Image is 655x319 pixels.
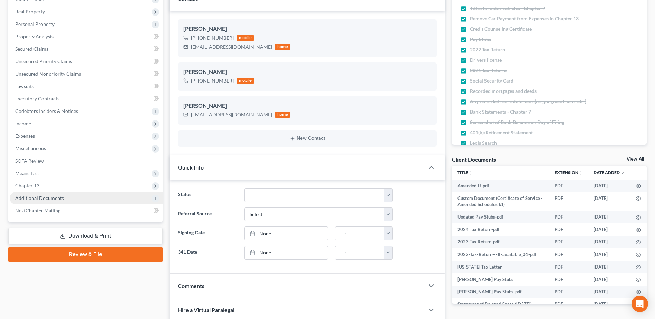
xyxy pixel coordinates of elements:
span: Income [15,120,31,126]
span: Unsecured Nonpriority Claims [15,71,81,77]
td: PDF [549,192,588,211]
div: [PHONE_NUMBER] [191,77,234,84]
a: Executory Contracts [10,93,163,105]
td: Updated Pay Stubs-pdf [452,211,549,223]
td: Custom Document (Certificate of Service - Amended Schedules I/J) [452,192,549,211]
td: [DATE] [588,286,630,298]
td: PDF [549,180,588,192]
td: 2023 Tax Return-pdf [452,236,549,248]
span: Lawsuits [15,83,34,89]
span: Executory Contracts [15,96,59,101]
span: Quick Info [178,164,204,171]
td: Statement of Related Cases ([DATE]) [452,298,549,310]
td: PDF [549,273,588,286]
td: PDF [549,298,588,310]
div: home [275,112,290,118]
a: Download & Print [8,228,163,244]
td: [DATE] [588,223,630,236]
td: PDF [549,248,588,261]
span: Hire a Virtual Paralegal [178,307,234,313]
span: Real Property [15,9,45,14]
span: Unsecured Priority Claims [15,58,72,64]
span: Credit Counseling Certificate [470,26,532,32]
a: Lawsuits [10,80,163,93]
td: [US_STATE] Tax Letter [452,261,549,273]
a: Review & File [8,247,163,262]
a: Property Analysis [10,30,163,43]
div: [EMAIL_ADDRESS][DOMAIN_NAME] [191,111,272,118]
span: Screenshot of Bank Balance on Day of Filing [470,119,564,126]
span: Miscellaneous [15,145,46,151]
td: PDF [549,211,588,223]
td: [DATE] [588,298,630,310]
a: Secured Claims [10,43,163,55]
label: Signing Date [174,226,241,240]
span: Titles to motor vehicles - Chapter 7 [470,5,545,12]
span: SOFA Review [15,158,44,164]
td: [DATE] [588,248,630,261]
a: Extensionunfold_more [555,170,582,175]
span: Any recorded real estate liens (i.e., judgment liens, etc.) [470,98,586,105]
td: [DATE] [588,261,630,273]
td: PDF [549,286,588,298]
span: Codebtors Insiders & Notices [15,108,78,114]
div: mobile [237,35,254,41]
a: None [245,227,328,240]
input: -- : -- [335,246,385,259]
td: [DATE] [588,211,630,223]
td: PDF [549,236,588,248]
i: unfold_more [468,171,472,175]
span: Drivers license [470,57,502,64]
span: Comments [178,282,204,289]
div: [EMAIL_ADDRESS][DOMAIN_NAME] [191,43,272,50]
label: 341 Date [174,246,241,260]
span: Chapter 13 [15,183,39,188]
div: mobile [237,78,254,84]
div: [PERSON_NAME] [183,25,431,33]
span: Means Test [15,170,39,176]
td: [PERSON_NAME] Pay Stubs-pdf [452,286,549,298]
div: [PHONE_NUMBER] [191,35,234,41]
td: [DATE] [588,236,630,248]
td: PDF [549,261,588,273]
td: Amended IJ-pdf [452,180,549,192]
a: SOFA Review [10,155,163,167]
td: 2022-Tax-Return---If-available_01-pdf [452,248,549,261]
span: Pay Stubs [470,36,491,43]
input: -- : -- [335,227,385,240]
button: New Contact [183,136,431,141]
i: expand_more [620,171,625,175]
span: Social Security Card [470,77,513,84]
a: Titleunfold_more [457,170,472,175]
td: [DATE] [588,273,630,286]
div: [PERSON_NAME] [183,68,431,76]
div: [PERSON_NAME] [183,102,431,110]
td: [PERSON_NAME] Pay Stubs [452,273,549,286]
span: Property Analysis [15,33,54,39]
a: NextChapter Mailing [10,204,163,217]
span: Additional Documents [15,195,64,201]
div: Client Documents [452,156,496,163]
span: NextChapter Mailing [15,207,60,213]
div: Open Intercom Messenger [632,296,648,312]
label: Status [174,188,241,202]
a: Unsecured Priority Claims [10,55,163,68]
span: Remove Car Payment from Expenses in Chapter 13 [470,15,579,22]
div: home [275,44,290,50]
span: 401(k)/Retirement Statement [470,129,533,136]
td: 2024 Tax Return-pdf [452,223,549,236]
span: Expenses [15,133,35,139]
span: 2021 Tax Returns [470,67,507,74]
label: Referral Source [174,207,241,221]
span: Recorded mortgages and deeds [470,88,537,95]
span: Personal Property [15,21,55,27]
a: Unsecured Nonpriority Claims [10,68,163,80]
td: [DATE] [588,180,630,192]
a: View All [627,157,644,162]
span: 2022 Tax Return [470,46,505,53]
td: [DATE] [588,192,630,211]
a: Date Added expand_more [594,170,625,175]
td: PDF [549,223,588,236]
span: Secured Claims [15,46,48,52]
a: None [245,246,328,259]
